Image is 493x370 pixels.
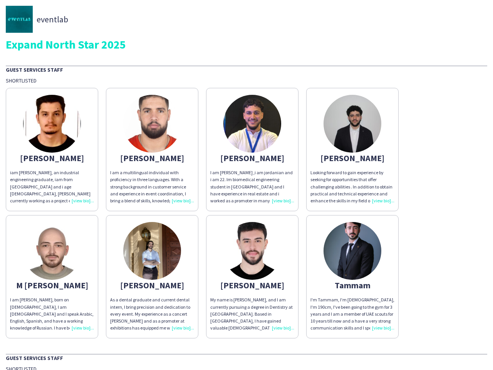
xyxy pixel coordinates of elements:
[210,169,294,204] div: I am [PERSON_NAME] ,i am jordanian and i am 22. Im biomedical engineering student in [GEOGRAPHIC_...
[324,222,381,280] img: thumb-686c070a56e6c.jpg
[310,155,394,161] div: [PERSON_NAME]
[6,6,33,33] img: thumb-676cfa27-c4f8-448c-90fc-bf4dc1a81b10.jpg
[10,296,94,331] div: I am [PERSON_NAME], born on [DEMOGRAPHIC_DATA], I am [DEMOGRAPHIC_DATA] and I speak Arabic, Engli...
[310,296,394,331] div: I'm Tammam, I'm [DEMOGRAPHIC_DATA], I'm 190cm, I've been going to the gym for 3 years and I am a ...
[23,95,81,153] img: thumb-656895d3697b1.jpeg
[210,296,294,331] div: My name is [PERSON_NAME], and I am currently pursuing a degree in Dentistry at [GEOGRAPHIC_DATA]....
[310,282,394,289] div: Tammam
[110,169,194,204] div: I am a multilingual individual with proficiency in three languages. With a strong background in c...
[6,39,487,50] div: Expand North Star 2025
[110,155,194,161] div: [PERSON_NAME]
[210,155,294,161] div: [PERSON_NAME]
[10,169,94,204] div: iam [PERSON_NAME], an industrial engineering graduate, iam from [GEOGRAPHIC_DATA] and i age [DEMO...
[123,95,181,153] img: thumb-684bf61c15068.jpg
[210,282,294,289] div: [PERSON_NAME]
[37,16,68,23] span: eventlab
[310,169,394,204] div: Looking forward to gain experience by seeking for opportunities that offer challenging abilities ...
[6,354,487,362] div: Guest Services Staff
[223,95,281,153] img: thumb-6899912dd857e.jpeg
[23,222,81,280] img: thumb-652100cf29958.jpeg
[123,222,181,280] img: thumb-0dbda813-027f-4346-a3d0-b22b9d6c414b.jpg
[110,282,194,289] div: [PERSON_NAME]
[10,282,94,289] div: M [PERSON_NAME]
[6,77,487,84] div: Shortlisted
[6,66,487,73] div: Guest Services Staff
[110,296,194,331] div: As a dental graduate and current dental intern, I bring precision and dedication to every event. ...
[324,95,381,153] img: thumb-6630f7c4e8607.jpeg
[10,155,94,161] div: [PERSON_NAME]
[223,222,281,280] img: thumb-68655dc7e734c.jpeg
